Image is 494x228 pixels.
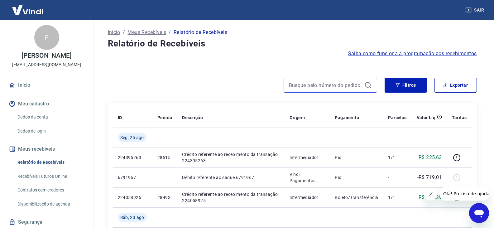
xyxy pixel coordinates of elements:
[417,114,437,121] p: Valor Líq.
[120,134,144,141] span: Seg, 25 ago
[157,154,172,161] p: 28515
[34,25,59,50] div: F
[464,4,487,16] button: Sair
[7,0,48,19] img: Vindi
[182,114,203,121] p: Descrição
[182,174,279,181] p: Débito referente ao saque 6791967
[424,188,437,201] iframe: Fechar mensagem
[12,61,81,68] p: [EMAIL_ADDRESS][DOMAIN_NAME]
[15,170,86,183] a: Recebíveis Futuros Online
[469,203,489,223] iframe: Botão para abrir a janela de mensagens
[452,114,467,121] p: Tarifas
[290,194,325,201] p: Intermediador
[15,184,86,196] a: Contratos com credores
[108,37,477,50] h4: Relatório de Recebíveis
[417,174,442,181] p: -R$ 719,01
[335,114,359,121] p: Pagamento
[15,111,86,124] a: Dados da conta
[123,29,125,36] p: /
[108,29,120,36] a: Início
[388,114,406,121] p: Parcelas
[290,114,305,121] p: Origem
[7,97,86,111] button: Meu cadastro
[290,171,325,184] p: Vindi Pagamentos
[335,194,378,201] p: Boleto/Transferência
[169,29,171,36] p: /
[335,154,378,161] p: Pix
[7,142,86,156] button: Meus recebíveis
[182,191,279,204] p: Crédito referente ao recebimento da transação 224058925
[388,174,406,181] p: -
[434,78,477,93] button: Exportar
[7,78,86,92] a: Início
[15,198,86,211] a: Disponibilização de agenda
[388,154,406,161] p: 1/1
[348,50,477,57] a: Saiba como funciona a programação dos recebimentos
[439,187,489,201] iframe: Mensagem da empresa
[4,4,52,9] span: Olá! Precisa de ajuda?
[289,80,362,90] input: Busque pelo número do pedido
[290,154,325,161] p: Intermediador
[335,174,378,181] p: Pix
[118,194,147,201] p: 224058925
[118,174,147,181] p: 6791967
[174,29,227,36] p: Relatório de Recebíveis
[419,194,442,201] p: R$ 375,29
[419,154,442,161] p: R$ 225,63
[118,154,147,161] p: 224395263
[157,114,172,121] p: Pedido
[127,29,166,36] a: Meus Recebíveis
[388,194,406,201] p: 1/1
[15,125,86,138] a: Dados de login
[22,52,71,59] p: [PERSON_NAME]
[385,78,427,93] button: Filtros
[120,214,144,221] span: Sáb, 23 ago
[157,194,172,201] p: 28493
[15,156,86,169] a: Relatório de Recebíveis
[182,151,279,164] p: Crédito referente ao recebimento da transação 224395263
[118,114,122,121] p: ID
